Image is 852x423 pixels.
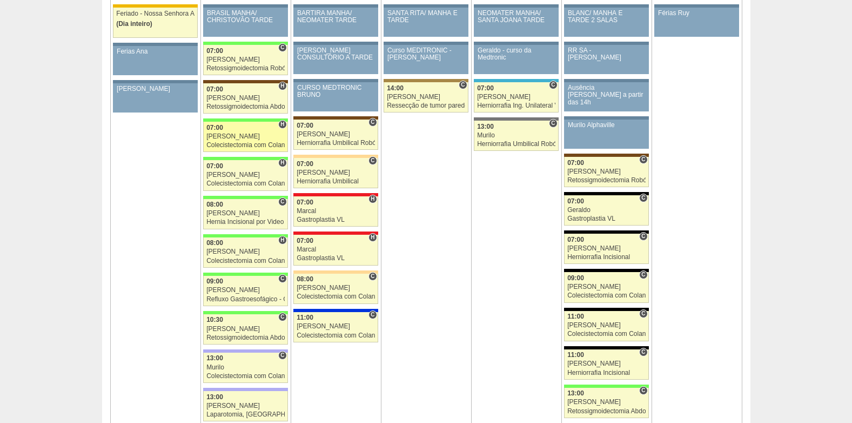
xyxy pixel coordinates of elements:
[203,45,287,75] a: C 07:00 [PERSON_NAME] Retossigmoidectomia Robótica
[384,82,468,113] a: C 14:00 [PERSON_NAME] Ressecção de tumor parede abdominal pélvica
[278,351,286,360] span: Consultório
[474,121,558,151] a: C 13:00 Murilo Herniorrafia Umbilical Robótica
[206,411,285,418] div: Laparotomia, [GEOGRAPHIC_DATA], Drenagem, Bridas VL
[568,47,645,61] div: RR SA - [PERSON_NAME]
[203,353,287,383] a: C 13:00 Murilo Colecistectomia com Colangiografia VL
[203,118,287,122] div: Key: Brasil
[278,43,286,52] span: Consultório
[568,10,645,24] div: BLANC/ MANHÃ E TARDE 2 SALAS
[203,42,287,45] div: Key: Brasil
[564,269,648,272] div: Key: Blanc
[658,10,735,17] div: Férias Ruy
[203,199,287,229] a: C 08:00 [PERSON_NAME] Hernia Incisional por Video
[384,4,468,8] div: Key: Aviso
[384,8,468,37] a: SANTA RITA/ MANHÃ E TARDE
[564,388,648,418] a: C 13:00 [PERSON_NAME] Retossigmoidectomia Abdominal
[293,8,378,37] a: BARTIRA MANHÃ/ NEOMATER TARDE
[113,80,197,83] div: Key: Aviso
[203,160,287,190] a: H 07:00 [PERSON_NAME] Colecistectomia com Colangiografia VL
[297,84,374,98] div: CURSO MEDTRONIC BRUNO
[293,116,378,120] div: Key: Santa Joana
[206,373,285,380] div: Colecistectomia com Colangiografia VL
[203,122,287,152] a: H 07:00 [PERSON_NAME] Colecistectomia com Colangiografia VL
[278,158,286,167] span: Hospital
[113,83,197,113] a: [PERSON_NAME]
[297,216,375,223] div: Gastroplastia VL
[564,45,648,74] a: RR SA - [PERSON_NAME]
[297,237,313,244] span: 07:00
[293,270,378,274] div: Key: Bartira
[567,331,646,338] div: Colecistectomia com Colangiografia VL
[639,194,647,202] span: Consultório
[206,287,285,294] div: [PERSON_NAME]
[387,102,465,109] div: Ressecção de tumor parede abdominal pélvica
[207,10,284,24] div: BRASIL MANHÃ/ CHRISTOVÃO TARDE
[206,56,285,63] div: [PERSON_NAME]
[206,47,223,55] span: 07:00
[564,120,648,149] a: Murilo Alphaville
[564,234,648,264] a: C 07:00 [PERSON_NAME] Herniorrafia Incisional
[206,210,285,217] div: [PERSON_NAME]
[293,235,378,265] a: H 07:00 Marcal Gastroplastia VL
[474,117,558,121] div: Key: Santa Catarina
[654,8,739,37] a: Férias Ruy
[206,239,223,247] span: 08:00
[113,4,197,8] div: Key: Feriado
[206,162,223,170] span: 07:00
[459,81,467,89] span: Consultório
[384,42,468,45] div: Key: Aviso
[297,332,375,339] div: Colecistectomia com Colangiografia VL
[206,326,285,333] div: [PERSON_NAME]
[203,311,287,314] div: Key: Brasil
[293,193,378,196] div: Key: Assunção
[203,237,287,268] a: H 08:00 [PERSON_NAME] Colecistectomia com Colangiografia VL
[368,272,377,281] span: Consultório
[113,46,197,75] a: Ferias Ana
[384,79,468,82] div: Key: Oswaldo Cruz Paulista
[293,274,378,304] a: C 08:00 [PERSON_NAME] Colecistectomia com Colangiografia VL
[206,402,285,409] div: [PERSON_NAME]
[639,348,647,356] span: Consultório
[203,196,287,199] div: Key: Brasil
[567,245,646,252] div: [PERSON_NAME]
[368,195,377,203] span: Hospital
[567,197,584,205] span: 07:00
[116,20,152,28] span: (Dia inteiro)
[297,122,313,129] span: 07:00
[278,236,286,244] span: Hospital
[293,42,378,45] div: Key: Aviso
[203,391,287,421] a: 13:00 [PERSON_NAME] Laparotomia, [GEOGRAPHIC_DATA], Drenagem, Bridas VL
[293,120,378,150] a: C 07:00 [PERSON_NAME] Herniorrafia Umbilical Robótica
[203,388,287,391] div: Key: Christóvão da Gama
[564,8,648,37] a: BLANC/ MANHÃ E TARDE 2 SALAS
[474,45,558,74] a: Geraldo - curso da Medtronic
[297,275,313,283] span: 08:00
[567,254,646,261] div: Herniorrafia Incisional
[206,180,285,187] div: Colecistectomia com Colangiografia VL
[564,192,648,195] div: Key: Blanc
[639,309,647,318] span: Consultório
[278,82,286,90] span: Hospital
[564,82,648,111] a: Ausência [PERSON_NAME] a partir das 14h
[567,369,646,376] div: Herniorrafia Incisional
[474,42,558,45] div: Key: Aviso
[278,197,286,206] span: Consultório
[293,155,378,158] div: Key: Bartira
[293,232,378,235] div: Key: Assunção
[474,8,558,37] a: NEOMATER MANHÃ/ SANTA JOANA TARDE
[297,323,375,330] div: [PERSON_NAME]
[297,169,375,176] div: [PERSON_NAME]
[564,308,648,311] div: Key: Blanc
[203,157,287,160] div: Key: Brasil
[297,293,375,300] div: Colecistectomia com Colangiografia VL
[384,45,468,74] a: Curso MEDITRONIC - [PERSON_NAME]
[206,277,223,285] span: 09:00
[203,273,287,276] div: Key: Brasil
[206,103,285,110] div: Retossigmoidectomia Abdominal VL
[639,386,647,395] span: Consultório
[387,47,465,61] div: Curso MEDITRONIC - [PERSON_NAME]
[293,158,378,188] a: C 07:00 [PERSON_NAME] Herniorrafia Umbilical
[203,349,287,353] div: Key: Christóvão da Gama
[293,196,378,227] a: H 07:00 Marcal Gastroplastia VL
[297,47,374,61] div: [PERSON_NAME] CONSULTÓRIO A TARDE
